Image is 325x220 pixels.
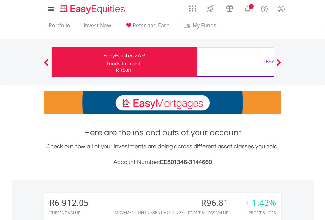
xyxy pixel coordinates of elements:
div: R6 912.05 [49,198,89,208]
img: thrive-v2.svg [205,3,216,14]
h3: Account Number: [44,158,281,167]
a: Refer and Earn [122,22,172,32]
a: Notifications [239,2,256,15]
div: R96.81 [188,198,237,208]
div: Profit & Loss [245,211,276,215]
span: EE801346-3144660 [160,159,212,165]
button: Next [272,62,285,69]
div: Check out how all of your investments are doing across different asset classes you hold. [44,142,281,167]
span: Refer and Earn [133,22,170,29]
a: Portfolio [46,22,73,32]
div: EasyEquities ZAR [56,51,193,60]
a: Home page [58,2,128,15]
button: Previous [40,62,53,69]
span: R 15.01 [116,67,132,73]
img: vouchers-v2.svg [224,3,235,14]
img: EasyMortage Promotion Banner [44,91,281,114]
a: Invest Now [81,22,114,32]
h1: Here are the ins and outs of your account [44,127,281,139]
div: Profit & Loss Value [188,211,237,215]
a: My Profile [273,2,290,16]
div: + 1.42% [245,198,276,208]
img: grid-menu-icon.svg [189,5,196,12]
a: Vouchers [220,2,239,14]
div: Funds to invest: [107,60,142,67]
img: EasyEquities_Logo.png [59,4,128,15]
a: FAQ's and Support [256,2,273,15]
div: CURRENT VALUE [49,211,89,215]
a: AppsGrid [185,2,200,12]
div: Movement on Current Holdings: [115,210,185,215]
span: My Funds [183,21,226,30]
